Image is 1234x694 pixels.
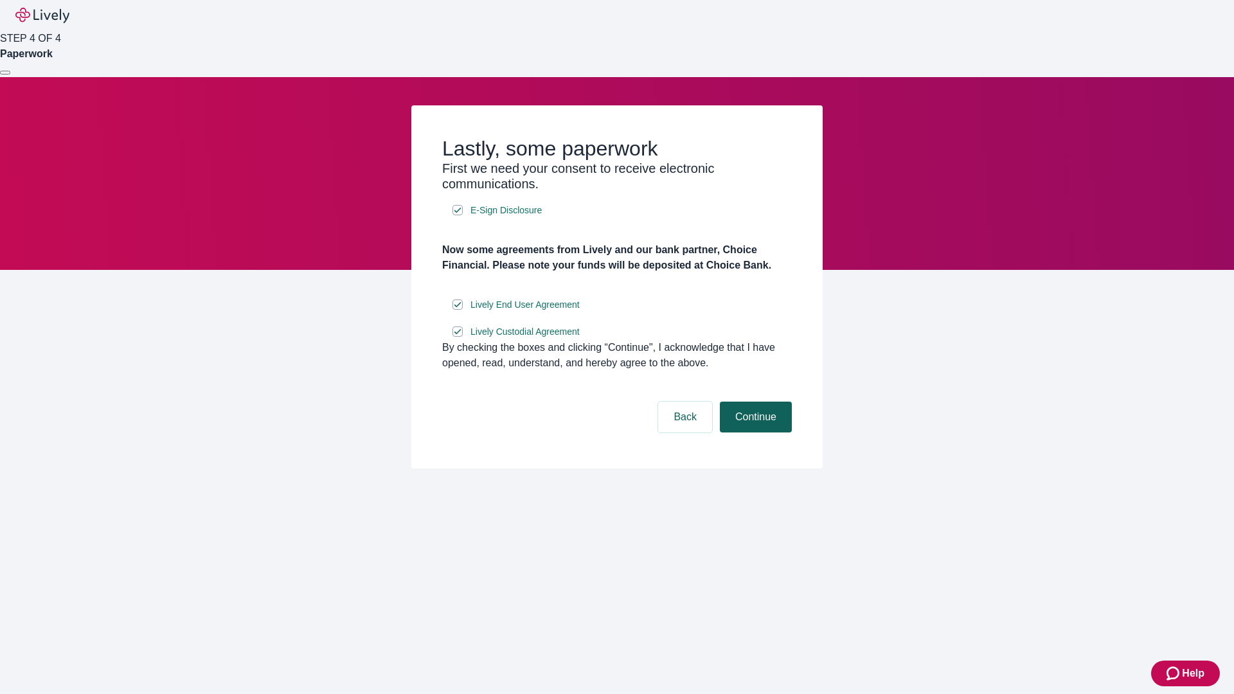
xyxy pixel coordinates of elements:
a: e-sign disclosure document [468,202,544,218]
svg: Zendesk support icon [1167,666,1182,681]
button: Back [658,402,712,432]
button: Continue [720,402,792,432]
h4: Now some agreements from Lively and our bank partner, Choice Financial. Please note your funds wi... [442,242,792,273]
span: Lively End User Agreement [470,298,580,312]
span: E-Sign Disclosure [470,204,542,217]
a: e-sign disclosure document [468,324,582,340]
img: Lively [15,8,69,23]
span: Help [1182,666,1204,681]
h3: First we need your consent to receive electronic communications. [442,161,792,191]
h2: Lastly, some paperwork [442,136,792,161]
a: e-sign disclosure document [468,297,582,313]
button: Zendesk support iconHelp [1151,661,1220,686]
div: By checking the boxes and clicking “Continue", I acknowledge that I have opened, read, understand... [442,340,792,371]
span: Lively Custodial Agreement [470,325,580,339]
